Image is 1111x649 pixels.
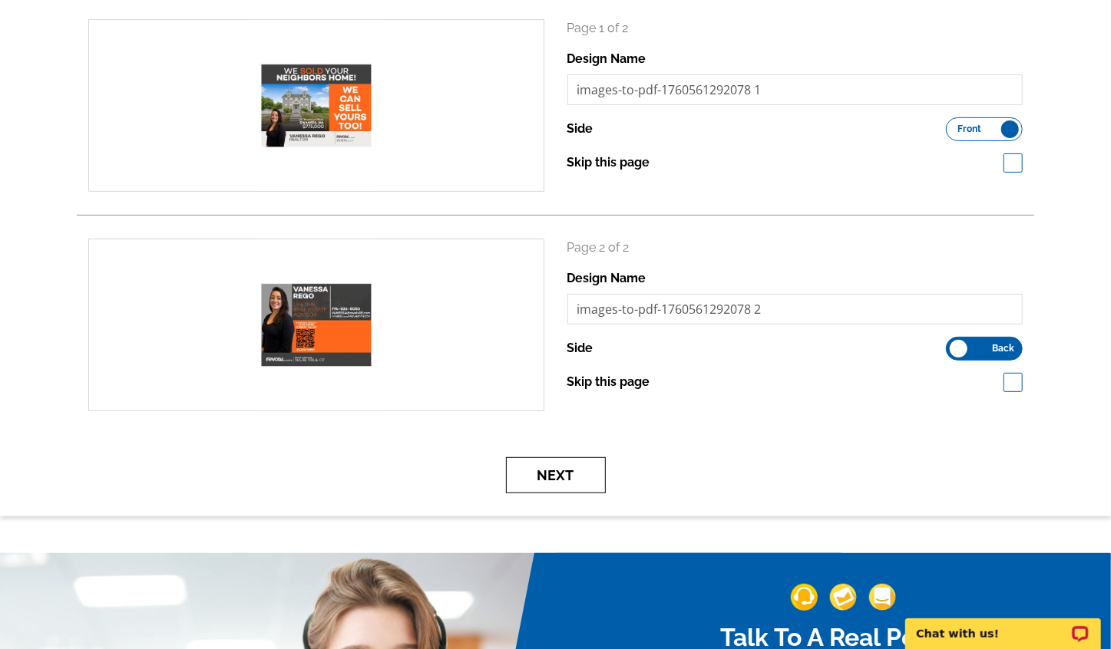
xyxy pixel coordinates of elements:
[567,294,1023,324] input: File Name
[567,373,650,391] label: Skip this page
[567,19,1023,38] p: Page 1 of 2
[567,50,646,68] label: Design Name
[869,584,896,611] img: support-img-3_1.png
[791,584,818,611] img: support-img-1.png
[992,344,1014,352] span: Back
[567,239,1023,257] p: Page 2 of 2
[895,601,1111,649] iframe: LiveChat chat widget
[830,584,857,611] img: support-img-2.png
[567,153,650,172] label: Skip this page
[958,125,982,133] span: Front
[567,120,594,138] label: Side
[567,269,646,288] label: Design Name
[506,457,606,493] button: Next
[567,339,594,357] label: Side
[567,74,1023,105] input: File Name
